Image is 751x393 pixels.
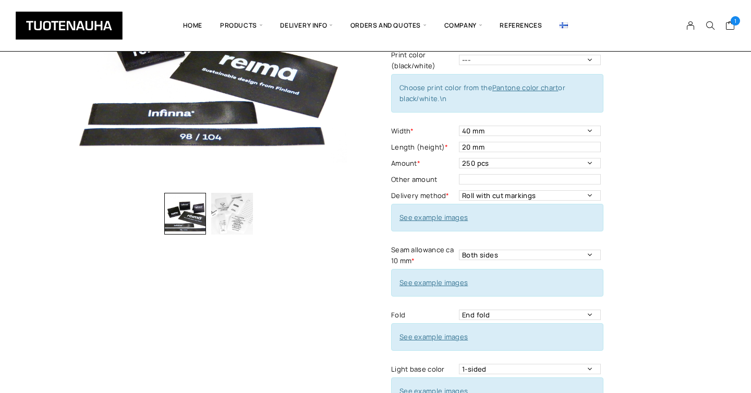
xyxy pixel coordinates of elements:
[399,213,468,222] a: See example images
[211,193,253,235] img: Ecological polyester satin 2
[731,16,740,26] span: 1
[391,364,456,375] label: Light base color
[560,22,568,28] img: Suomi
[271,8,341,43] span: Delivery info
[391,174,456,185] label: Other amount
[391,310,456,321] label: Fold
[391,126,456,137] label: Width
[492,83,559,92] a: Pantone color chart
[391,50,456,71] label: Print color (black/white)
[391,190,456,201] label: Delivery method
[16,11,123,40] img: Tuotenauha Oy
[681,21,701,30] a: My Account
[174,8,211,43] a: Home
[700,21,720,30] button: Search
[342,8,435,43] span: Orders and quotes
[399,278,468,287] a: See example images
[725,20,735,33] a: Cart
[391,158,456,169] label: Amount
[391,244,456,266] label: Seam allowance ca 10 mm
[391,142,456,153] label: Length (height)
[399,83,565,103] span: Choose print color from the or black/white.\n
[211,8,271,43] span: Products
[399,332,468,341] a: See example images
[435,8,491,43] span: Company
[491,8,551,43] a: References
